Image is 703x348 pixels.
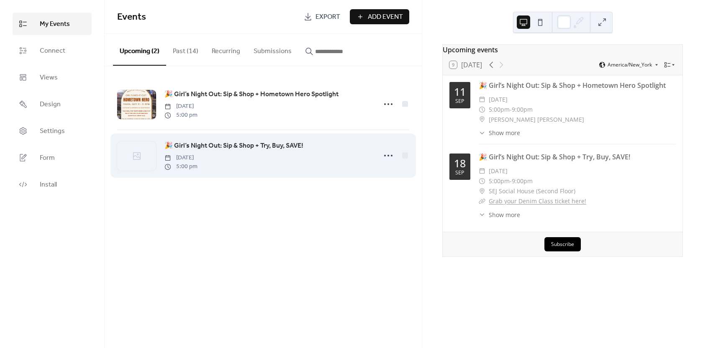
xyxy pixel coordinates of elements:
span: - [510,176,512,186]
div: ​ [479,95,485,105]
span: Events [117,8,146,26]
span: America/New_York [608,62,652,67]
span: [DATE] [164,102,198,111]
a: 🎉 Girl’s Night Out: Sip & Shop + Try, Buy, SAVE! [479,152,630,161]
div: ​ [479,105,485,115]
span: Show more [489,128,520,137]
span: 5:00pm [489,105,510,115]
button: ​Show more [479,210,520,219]
button: Add Event [350,9,409,24]
button: Upcoming (2) [113,34,166,66]
div: ​ [479,166,485,176]
span: Views [40,73,58,83]
a: 🎉 Girl’s Night Out: Sip & Shop + Try, Buy, SAVE! [164,141,303,151]
span: [DATE] [489,166,508,176]
button: Subscribe [544,237,581,251]
a: My Events [13,13,92,35]
span: [DATE] [489,95,508,105]
a: Grab your Denim Class ticket here! [489,197,586,205]
span: - [510,105,512,115]
span: Export [316,12,340,22]
span: Design [40,100,61,110]
span: Show more [489,210,520,219]
span: 5:00 pm [164,162,198,171]
div: 🎉 Girl’s Night Out: Sip & Shop + Hometown Hero Spotlight [479,80,676,90]
a: Design [13,93,92,115]
div: ​ [479,196,485,206]
button: Past (14) [166,34,205,65]
button: Recurring [205,34,247,65]
span: [DATE] [164,154,198,162]
span: Connect [40,46,65,56]
span: 🎉 Girl’s Night Out: Sip & Shop + Try, Buy, SAVE! [164,141,303,151]
div: ​ [479,186,485,196]
button: Submissions [247,34,298,65]
div: Sep [455,170,464,176]
a: Connect [13,39,92,62]
span: Add Event [368,12,403,22]
span: Settings [40,126,65,136]
button: ​Show more [479,128,520,137]
span: [PERSON_NAME] [PERSON_NAME] [489,115,584,125]
div: ​ [479,128,485,137]
div: ​ [479,176,485,186]
div: ​ [479,115,485,125]
a: Form [13,146,92,169]
span: 9:00pm [512,176,533,186]
span: Form [40,153,55,163]
span: 5:00 pm [164,111,198,120]
div: ​ [479,210,485,219]
div: 11 [454,87,466,97]
a: 🎉 Girl’s Night Out: Sip & Shop + Hometown Hero Spotlight [164,89,339,100]
a: Install [13,173,92,196]
span: 9:00pm [512,105,533,115]
a: Views [13,66,92,89]
span: 5:00pm [489,176,510,186]
a: Export [298,9,346,24]
div: Upcoming events [443,45,682,55]
a: Settings [13,120,92,142]
div: Sep [455,99,464,104]
span: SEJ Social House (Second Floor) [489,186,575,196]
span: Install [40,180,57,190]
span: My Events [40,19,70,29]
div: 18 [454,158,466,169]
span: 🎉 Girl’s Night Out: Sip & Shop + Hometown Hero Spotlight [164,90,339,100]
